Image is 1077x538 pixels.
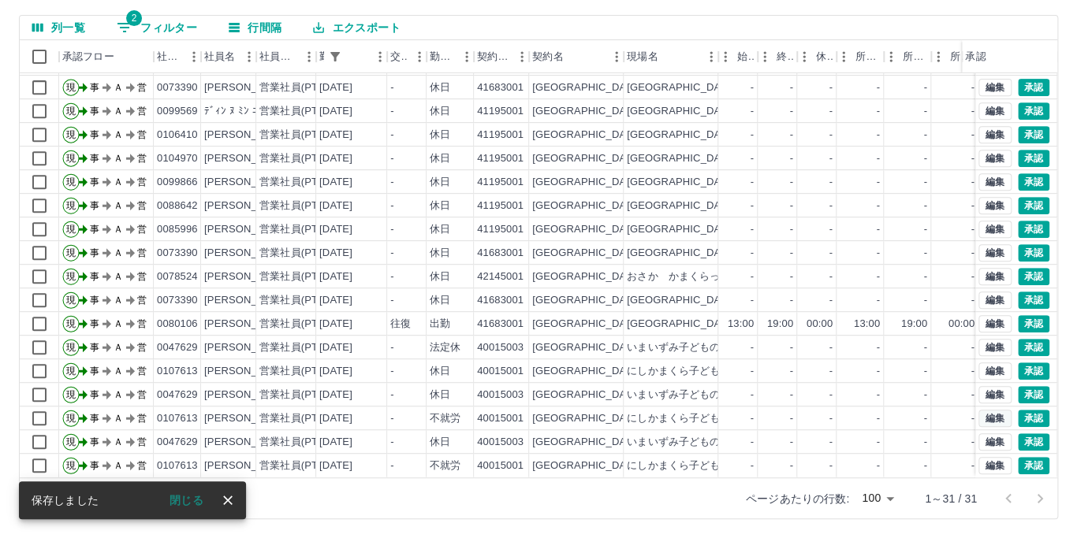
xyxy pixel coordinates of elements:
div: - [924,199,927,213]
div: [PERSON_NAME] [204,151,290,166]
div: 41195001 [477,199,524,213]
div: - [751,269,754,284]
button: 行間隔 [216,16,294,39]
div: 始業 [718,40,758,73]
div: - [790,104,793,119]
div: - [971,128,975,143]
div: 0104970 [157,151,198,166]
text: Ａ [114,106,123,117]
button: フィルター表示 [324,46,346,68]
div: [PERSON_NAME] [204,80,290,95]
div: 休日 [430,246,450,261]
button: 承認 [1018,126,1049,143]
text: 営 [137,176,147,187]
div: 休日 [430,175,450,190]
text: 現 [66,295,76,306]
div: 13:00 [728,317,754,332]
div: - [924,128,927,143]
div: - [924,80,927,95]
button: ソート [346,46,368,68]
div: - [790,80,793,95]
text: 現 [66,153,76,164]
div: [PERSON_NAME] [204,293,290,308]
div: - [390,222,393,237]
div: [GEOGRAPHIC_DATA] [532,246,641,261]
div: [GEOGRAPHIC_DATA][GEOGRAPHIC_DATA] [627,222,844,237]
div: 42145001 [477,269,524,284]
div: 勤務区分 [427,40,474,73]
div: [GEOGRAPHIC_DATA][GEOGRAPHIC_DATA] [627,128,844,143]
div: 営業社員(PT契約) [259,340,342,355]
button: 編集 [978,221,1012,238]
div: 100 [855,487,900,510]
div: [DATE] [319,175,352,190]
text: 現 [66,176,76,187]
div: [GEOGRAPHIC_DATA][PERSON_NAME]児童クラブ [627,80,873,95]
div: 1件のフィルターを適用中 [324,46,346,68]
div: - [924,269,927,284]
div: 19:00 [901,317,927,332]
div: - [390,104,393,119]
text: 営 [137,129,147,140]
div: 営業社員(PT契約) [259,175,342,190]
div: - [390,246,393,261]
button: エクスポート [300,16,412,39]
div: 0073390 [157,246,198,261]
div: 始業 [737,40,755,73]
button: 編集 [978,268,1012,285]
div: [DATE] [319,340,352,355]
div: 所定開始 [837,40,884,73]
button: 承認 [1018,150,1049,167]
div: - [790,151,793,166]
div: - [877,151,880,166]
div: [GEOGRAPHIC_DATA][PERSON_NAME]児童クラブ [627,317,873,332]
button: 承認 [1018,197,1049,214]
div: - [790,269,793,284]
div: - [829,151,833,166]
text: 事 [90,176,99,187]
div: 休憩 [797,40,837,73]
button: メニュー [237,45,261,69]
button: 閉じる [157,488,216,512]
div: [GEOGRAPHIC_DATA][GEOGRAPHIC_DATA] [627,151,844,166]
button: メニュー [182,45,206,69]
div: [GEOGRAPHIC_DATA] [532,128,641,143]
div: 契約名 [532,40,563,73]
div: 営業社員(PT契約) [259,128,342,143]
div: - [790,222,793,237]
div: [GEOGRAPHIC_DATA] [532,293,641,308]
text: Ａ [114,129,123,140]
div: [DATE] [319,317,352,332]
div: 営業社員(PT契約) [259,104,342,119]
button: メニュー [408,45,431,69]
div: - [971,151,975,166]
button: 編集 [978,244,1012,262]
div: 13:00 [854,317,880,332]
div: 勤務区分 [430,40,455,73]
div: 休日 [430,151,450,166]
button: メニュー [699,45,723,69]
div: 41195001 [477,175,524,190]
div: - [829,104,833,119]
div: 41195001 [477,128,524,143]
div: [DATE] [319,199,352,213]
div: - [877,199,880,213]
div: 社員区分 [256,40,316,73]
button: close [216,488,240,512]
text: 事 [90,224,99,235]
button: 承認 [1018,291,1049,309]
button: 編集 [978,150,1012,167]
div: 00:00 [807,317,833,332]
div: [GEOGRAPHIC_DATA] [532,151,641,166]
div: [DATE] [319,104,352,119]
div: 41683001 [477,293,524,308]
div: 41683001 [477,80,524,95]
div: - [971,104,975,119]
button: 承認 [1018,173,1049,191]
div: - [751,80,754,95]
div: [GEOGRAPHIC_DATA] [532,199,641,213]
div: [PERSON_NAME] [204,128,290,143]
div: - [390,293,393,308]
div: ﾃﾞｨﾝ ﾇ ﾐﾝ ﾆｴﾝ [204,104,270,119]
div: 所定開始 [855,40,881,73]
